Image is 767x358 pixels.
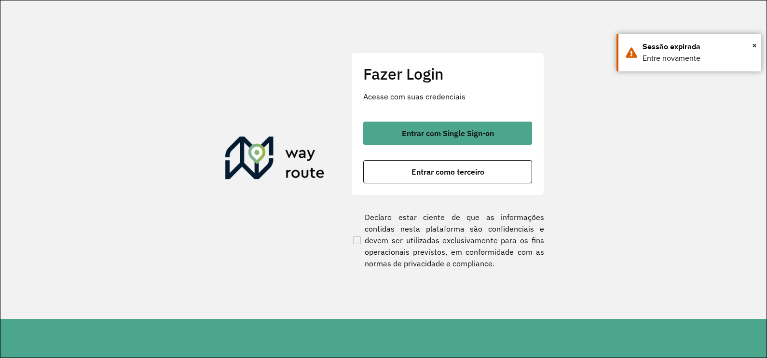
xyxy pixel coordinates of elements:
[363,160,532,183] button: button
[752,38,757,53] span: ×
[225,137,325,183] img: Roteirizador AmbevTech
[363,122,532,145] button: button
[402,129,494,137] span: Entrar com Single Sign-on
[363,91,532,102] p: Acesse com suas credenciais
[351,211,544,269] label: Declaro estar ciente de que as informações contidas nesta plataforma são confidenciais e devem se...
[411,168,484,176] span: Entrar como terceiro
[643,41,754,53] div: Sessão expirada
[363,65,532,83] h2: Fazer Login
[752,38,757,53] button: Close
[643,53,754,64] div: Entre novamente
